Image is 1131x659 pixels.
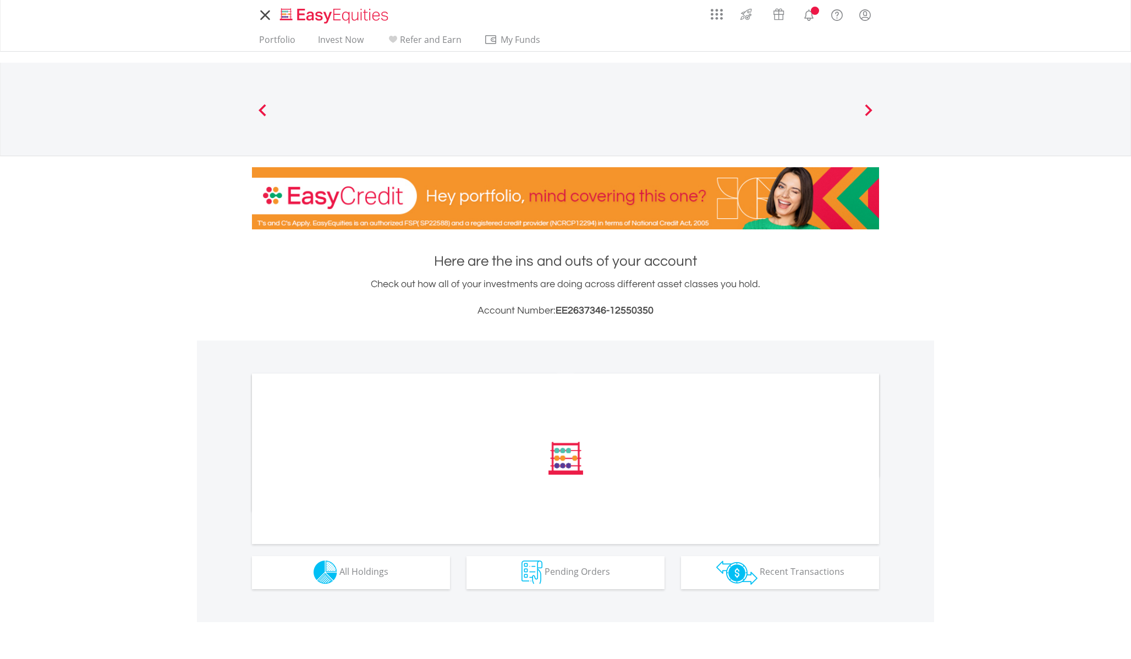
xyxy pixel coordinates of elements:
[704,3,730,20] a: AppsGrid
[484,32,556,47] span: My Funds
[760,565,844,578] span: Recent Transactions
[252,277,879,318] div: Check out how all of your investments are doing across different asset classes you hold.
[681,556,879,589] button: Recent Transactions
[255,34,300,51] a: Portfolio
[823,3,851,25] a: FAQ's and Support
[545,565,610,578] span: Pending Orders
[556,305,654,316] span: EE2637346-12550350
[716,561,757,585] img: transactions-zar-wht.png
[314,561,337,584] img: holdings-wht.png
[521,561,542,584] img: pending_instructions-wht.png
[737,6,755,23] img: thrive-v2.svg
[252,556,450,589] button: All Holdings
[851,3,879,27] a: My Profile
[770,6,788,23] img: vouchers-v2.svg
[382,34,466,51] a: Refer and Earn
[278,7,393,25] img: EasyEquities_Logo.png
[276,3,393,25] a: Home page
[466,556,665,589] button: Pending Orders
[314,34,368,51] a: Invest Now
[400,34,462,46] span: Refer and Earn
[795,3,823,25] a: Notifications
[252,167,879,229] img: EasyCredit Promotion Banner
[762,3,795,23] a: Vouchers
[711,8,723,20] img: grid-menu-icon.svg
[339,565,388,578] span: All Holdings
[252,251,879,271] h1: Here are the ins and outs of your account
[252,303,879,318] h3: Account Number:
